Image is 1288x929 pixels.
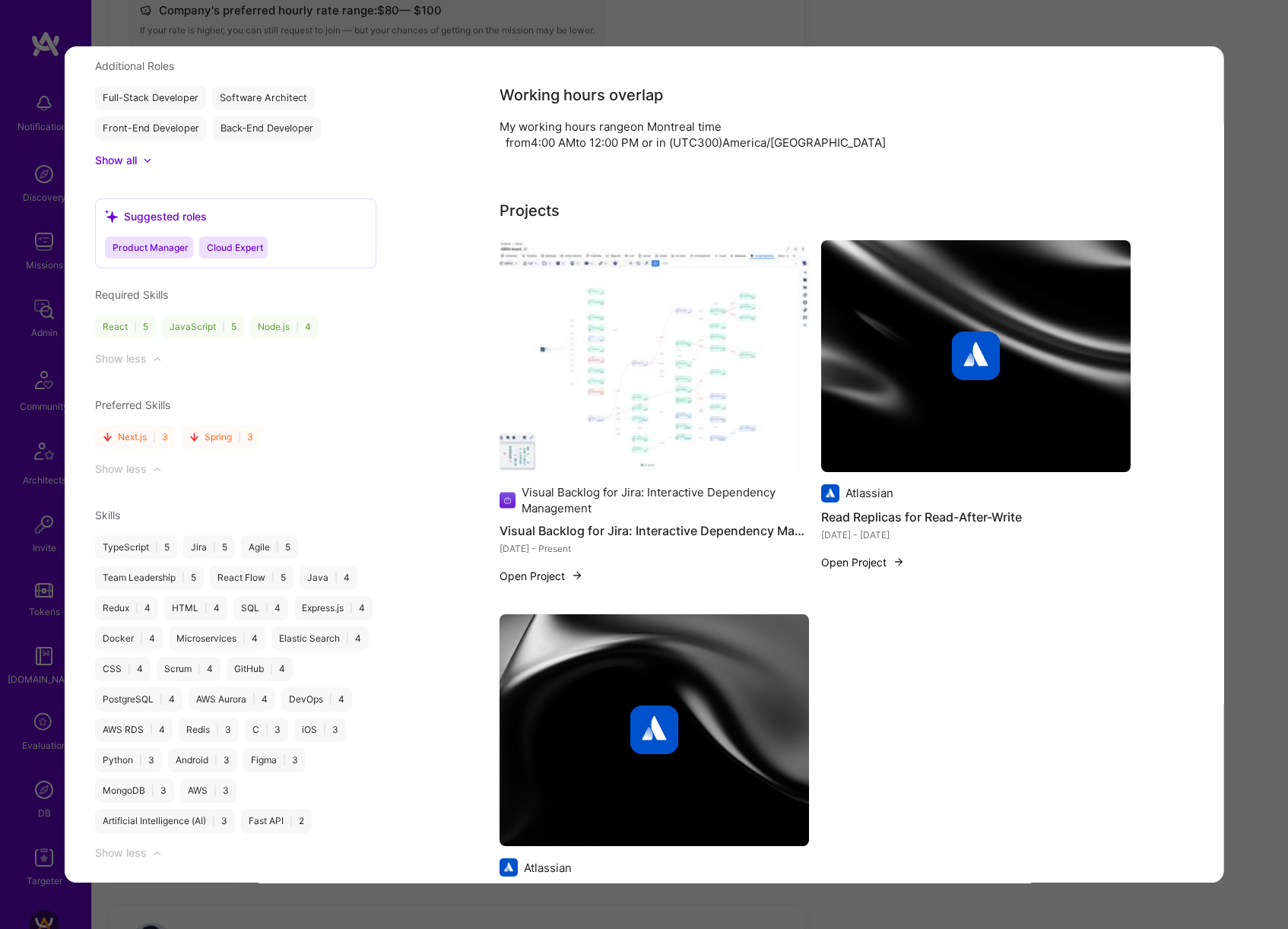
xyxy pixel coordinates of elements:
[294,596,373,620] div: Express.js 4
[346,633,349,645] span: |
[506,135,886,150] span: from in (UTC 300 ) America/[GEOGRAPHIC_DATA]
[151,785,154,797] span: |
[162,315,244,339] div: JavaScript 5
[821,240,1131,472] img: cover
[212,815,215,827] span: |
[189,687,275,712] div: AWS Aurora 4
[233,596,288,620] div: SQL 4
[95,687,182,712] div: PostgreSQL 4
[250,315,319,339] div: Node.js 4
[335,572,338,584] span: |
[95,778,174,803] div: MongoDB 3
[113,242,189,253] span: Product Manager
[95,809,235,833] div: Artificial Intelligence (AI) 3
[95,153,137,168] div: Show all
[500,858,518,877] img: Company logo
[290,815,293,827] span: |
[95,86,206,110] div: Full-Stack Developer
[183,535,235,560] div: Jira 5
[214,754,217,766] span: |
[271,626,369,651] div: Elastic Search 4
[500,541,809,556] div: [DATE] - Present
[630,706,679,755] img: Company logo
[300,566,357,590] div: Java 4
[227,657,293,681] div: GitHub 4
[198,663,201,675] span: |
[150,724,153,736] span: |
[182,572,185,584] span: |
[214,785,217,797] span: |
[95,351,147,366] div: Show less
[95,425,176,449] div: Next.js 3
[168,748,237,772] div: Android 3
[95,315,156,339] div: React 5
[135,602,138,614] span: |
[241,809,312,833] div: Fast API 2
[105,208,207,224] div: Suggested roles
[95,535,177,560] div: TypeScript 5
[103,433,112,442] i: icon Low
[265,724,268,736] span: |
[95,288,168,301] span: Required Skills
[271,572,274,584] span: |
[95,596,158,620] div: Redux 4
[160,693,163,705] span: |
[329,693,332,705] span: |
[95,657,151,681] div: CSS 4
[531,135,653,150] span: 4:00 AM to 12:00 PM or
[134,321,137,333] span: |
[95,398,170,411] span: Preferred Skills
[821,527,1131,543] div: [DATE] - [DATE]
[350,602,353,614] span: |
[207,242,263,253] span: Cloud Expert
[213,541,216,553] span: |
[222,321,225,333] span: |
[893,556,905,568] img: arrow-right
[821,554,905,570] button: Open Project
[500,240,809,472] img: Visual Backlog for Jira: Interactive Dependency Management
[95,461,147,477] div: Show less
[95,718,173,742] div: AWS RDS 4
[169,626,265,651] div: Microservices 4
[157,657,220,681] div: Scrum 4
[212,86,315,110] div: Software Architect
[216,724,219,736] span: |
[105,211,118,224] i: icon SuggestedTeams
[821,507,1131,527] h4: Read Replicas for Read-After-Write
[500,491,516,509] img: Company logo
[95,626,163,651] div: Docker 4
[821,484,839,503] img: Company logo
[95,59,174,72] span: Additional Roles
[276,541,279,553] span: |
[155,541,158,553] span: |
[140,633,143,645] span: |
[323,724,326,736] span: |
[241,535,298,560] div: Agile 5
[265,602,268,614] span: |
[281,687,352,712] div: DevOps 4
[95,116,207,141] div: Front-End Developer
[95,845,147,861] div: Show less
[189,433,198,442] i: icon Low
[182,425,261,449] div: Spring 3
[180,778,236,803] div: AWS 3
[95,748,162,772] div: Python 3
[522,484,809,516] div: Visual Backlog for Jira: Interactive Dependency Management
[845,485,893,501] div: Atlassian
[245,718,288,742] div: C 3
[205,602,208,614] span: |
[524,860,572,876] div: Atlassian
[283,754,286,766] span: |
[238,431,241,443] span: |
[294,718,346,742] div: iOS 3
[210,566,293,590] div: React Flow 5
[296,321,299,333] span: |
[139,754,142,766] span: |
[270,663,273,675] span: |
[252,693,255,705] span: |
[213,116,321,141] div: Back-End Developer
[500,614,809,846] img: cover
[500,521,809,541] h4: Visual Backlog for Jira: Interactive Dependency Management
[95,566,204,590] div: Team Leadership 5
[952,331,1001,380] img: Company logo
